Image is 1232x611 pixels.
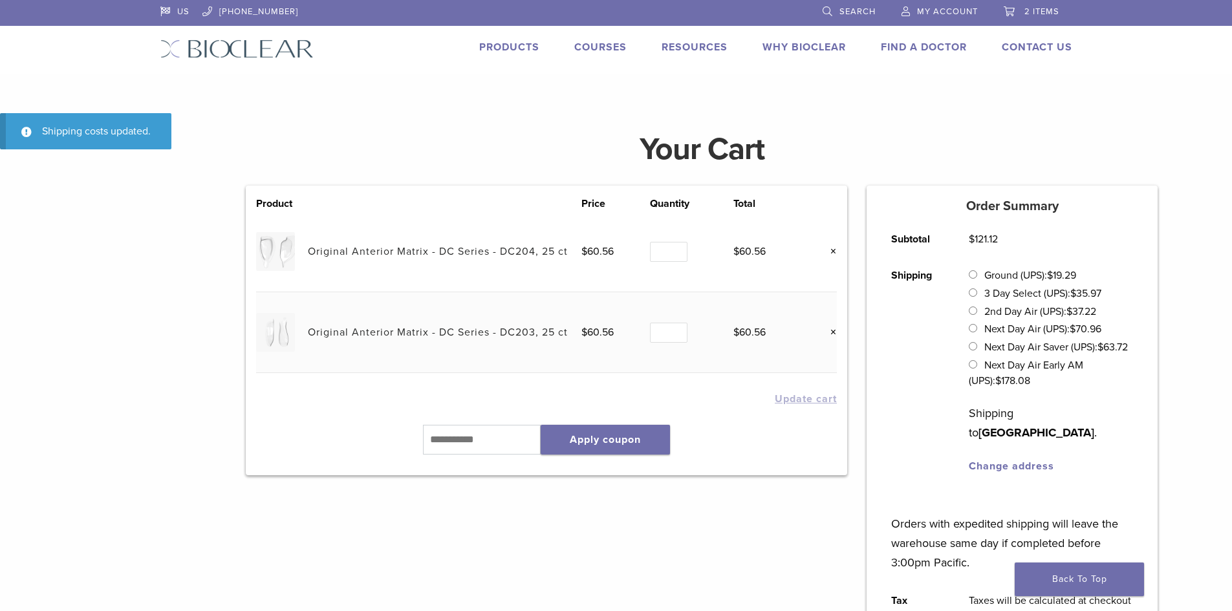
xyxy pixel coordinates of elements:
[969,359,1083,387] label: Next Day Air Early AM (UPS):
[733,326,739,339] span: $
[762,41,846,54] a: Why Bioclear
[479,41,539,54] a: Products
[1047,269,1053,282] span: $
[867,198,1158,214] h5: Order Summary
[969,403,1134,442] p: Shipping to .
[891,495,1134,572] p: Orders with expedited shipping will leave the warehouse same day if completed before 3:00pm Pacific.
[308,326,568,339] a: Original Anterior Matrix - DC Series - DC203, 25 ct
[1070,287,1101,300] bdi: 35.97
[1070,323,1101,336] bdi: 70.96
[876,257,954,484] th: Shipping
[733,326,766,339] bdi: 60.56
[881,41,967,54] a: Find A Doctor
[733,245,739,258] span: $
[917,6,978,17] span: My Account
[978,425,1094,440] strong: [GEOGRAPHIC_DATA]
[733,196,802,211] th: Total
[820,243,837,260] a: Remove this item
[1015,563,1144,596] a: Back To Top
[1070,323,1075,336] span: $
[969,233,998,246] bdi: 121.12
[1066,305,1096,318] bdi: 37.22
[581,245,614,258] bdi: 60.56
[1097,341,1103,354] span: $
[541,425,670,455] button: Apply coupon
[995,374,1030,387] bdi: 178.08
[662,41,728,54] a: Resources
[1070,287,1076,300] span: $
[984,305,1096,318] label: 2nd Day Air (UPS):
[984,323,1101,336] label: Next Day Air (UPS):
[256,196,308,211] th: Product
[839,6,876,17] span: Search
[581,245,587,258] span: $
[160,39,314,58] img: Bioclear
[256,313,294,351] img: Original Anterior Matrix - DC Series - DC203, 25 ct
[995,374,1001,387] span: $
[308,245,568,258] a: Original Anterior Matrix - DC Series - DC204, 25 ct
[236,134,1167,165] h1: Your Cart
[1066,305,1072,318] span: $
[984,287,1101,300] label: 3 Day Select (UPS):
[650,196,733,211] th: Quantity
[1047,269,1076,282] bdi: 19.29
[775,394,837,404] button: Update cart
[581,196,650,211] th: Price
[256,232,294,270] img: Original Anterior Matrix - DC Series - DC204, 25 ct
[581,326,614,339] bdi: 60.56
[574,41,627,54] a: Courses
[1097,341,1128,354] bdi: 63.72
[969,460,1054,473] a: Change address
[820,324,837,341] a: Remove this item
[1024,6,1059,17] span: 2 items
[984,269,1076,282] label: Ground (UPS):
[876,221,954,257] th: Subtotal
[984,341,1128,354] label: Next Day Air Saver (UPS):
[733,245,766,258] bdi: 60.56
[969,233,975,246] span: $
[1002,41,1072,54] a: Contact Us
[581,326,587,339] span: $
